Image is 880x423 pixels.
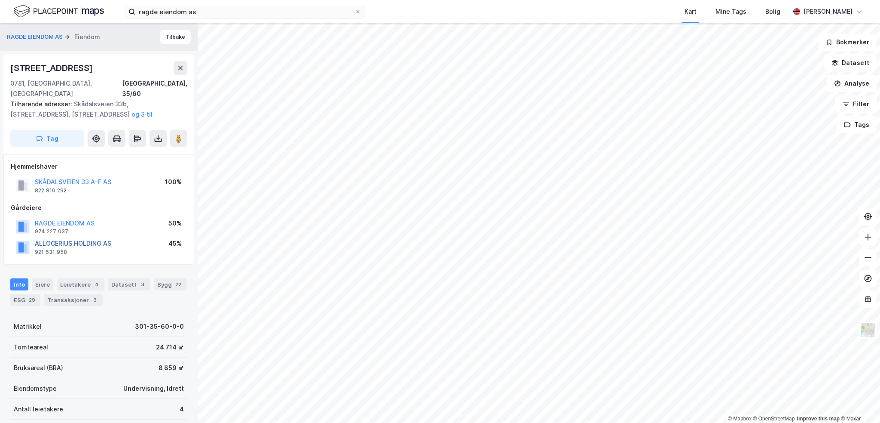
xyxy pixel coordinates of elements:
button: Analyse [827,75,877,92]
button: RAGDE EIENDOM AS [7,33,64,41]
div: [STREET_ADDRESS] [10,61,95,75]
div: 822 810 292 [35,187,67,194]
div: Bolig [765,6,780,17]
div: Leietakere [57,278,104,290]
button: Datasett [824,54,877,71]
div: 100% [165,177,182,187]
span: Tilhørende adresser: [10,100,74,108]
div: 3 [138,280,147,289]
a: Improve this map [797,416,840,422]
div: 45% [168,238,182,249]
input: Søk på adresse, matrikkel, gårdeiere, leietakere eller personer [135,5,354,18]
div: 8 859 ㎡ [159,363,184,373]
div: Skådalsveien 33b, [STREET_ADDRESS], [STREET_ADDRESS] [10,99,180,120]
div: Tomteareal [14,342,48,352]
div: 24 714 ㎡ [156,342,184,352]
div: 974 227 037 [35,228,68,235]
div: Bygg [154,278,186,290]
a: Mapbox [728,416,752,422]
div: 301-35-60-0-0 [135,321,184,332]
div: 22 [174,280,183,289]
button: Tag [10,130,84,147]
div: [PERSON_NAME] [804,6,852,17]
iframe: Chat Widget [837,382,880,423]
button: Tilbake [160,30,191,44]
div: Kontrollprogram for chat [837,382,880,423]
a: OpenStreetMap [753,416,795,422]
div: Undervisning, Idrett [123,383,184,394]
div: Bruksareal (BRA) [14,363,63,373]
div: Kart [684,6,697,17]
div: Info [10,278,28,290]
button: Bokmerker [819,34,877,51]
div: 50% [168,218,182,228]
button: Filter [835,96,877,113]
button: Tags [837,116,877,133]
div: 0781, [GEOGRAPHIC_DATA], [GEOGRAPHIC_DATA] [10,78,122,99]
div: [GEOGRAPHIC_DATA], 35/60 [122,78,187,99]
div: 921 531 958 [35,249,67,256]
img: logo.f888ab2527a4732fd821a326f86c7f29.svg [14,4,104,19]
div: Matrikkel [14,321,42,332]
div: Gårdeiere [11,203,187,213]
div: ESG [10,294,40,306]
div: Eiere [32,278,53,290]
div: 4 [92,280,101,289]
div: Transaksjoner [44,294,103,306]
div: Eiendomstype [14,383,57,394]
div: Datasett [108,278,150,290]
div: 29 [27,296,37,304]
div: 4 [180,404,184,414]
div: Eiendom [74,32,100,42]
div: Hjemmelshaver [11,161,187,172]
div: 3 [91,296,99,304]
div: Antall leietakere [14,404,63,414]
div: Mine Tags [715,6,746,17]
img: Z [860,322,876,338]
